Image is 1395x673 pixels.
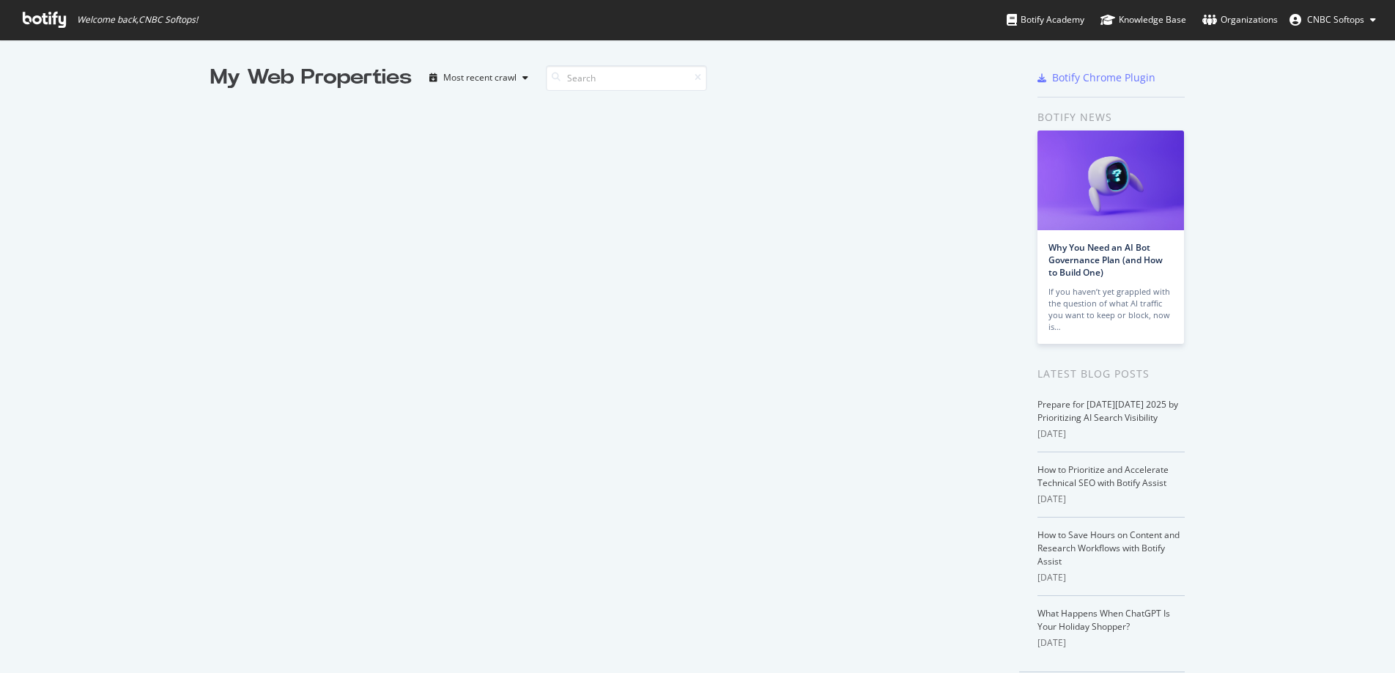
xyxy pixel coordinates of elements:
[443,73,517,82] div: Most recent crawl
[1278,8,1388,32] button: CNBC Softops
[1037,463,1169,489] a: How to Prioritize and Accelerate Technical SEO with Botify Assist
[210,63,412,92] div: My Web Properties
[1307,13,1364,26] span: CNBC Softops
[1037,398,1178,424] a: Prepare for [DATE][DATE] 2025 by Prioritizing AI Search Visibility
[1100,12,1186,27] div: Knowledge Base
[1048,241,1163,279] a: Why You Need an AI Bot Governance Plan (and How to Build One)
[1202,12,1278,27] div: Organizations
[1037,607,1170,633] a: What Happens When ChatGPT Is Your Holiday Shopper?
[1037,366,1185,382] div: Latest Blog Posts
[1052,70,1155,85] div: Botify Chrome Plugin
[546,65,707,91] input: Search
[1048,286,1173,333] div: If you haven’t yet grappled with the question of what AI traffic you want to keep or block, now is…
[1037,109,1185,125] div: Botify news
[1037,571,1185,584] div: [DATE]
[1037,427,1185,441] div: [DATE]
[1037,493,1185,506] div: [DATE]
[1037,529,1180,567] a: How to Save Hours on Content and Research Workflows with Botify Assist
[423,66,534,89] button: Most recent crawl
[77,14,198,26] span: Welcome back, CNBC Softops !
[1037,70,1155,85] a: Botify Chrome Plugin
[1037,130,1184,230] img: Why You Need an AI Bot Governance Plan (and How to Build One)
[1007,12,1084,27] div: Botify Academy
[1037,636,1185,650] div: [DATE]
